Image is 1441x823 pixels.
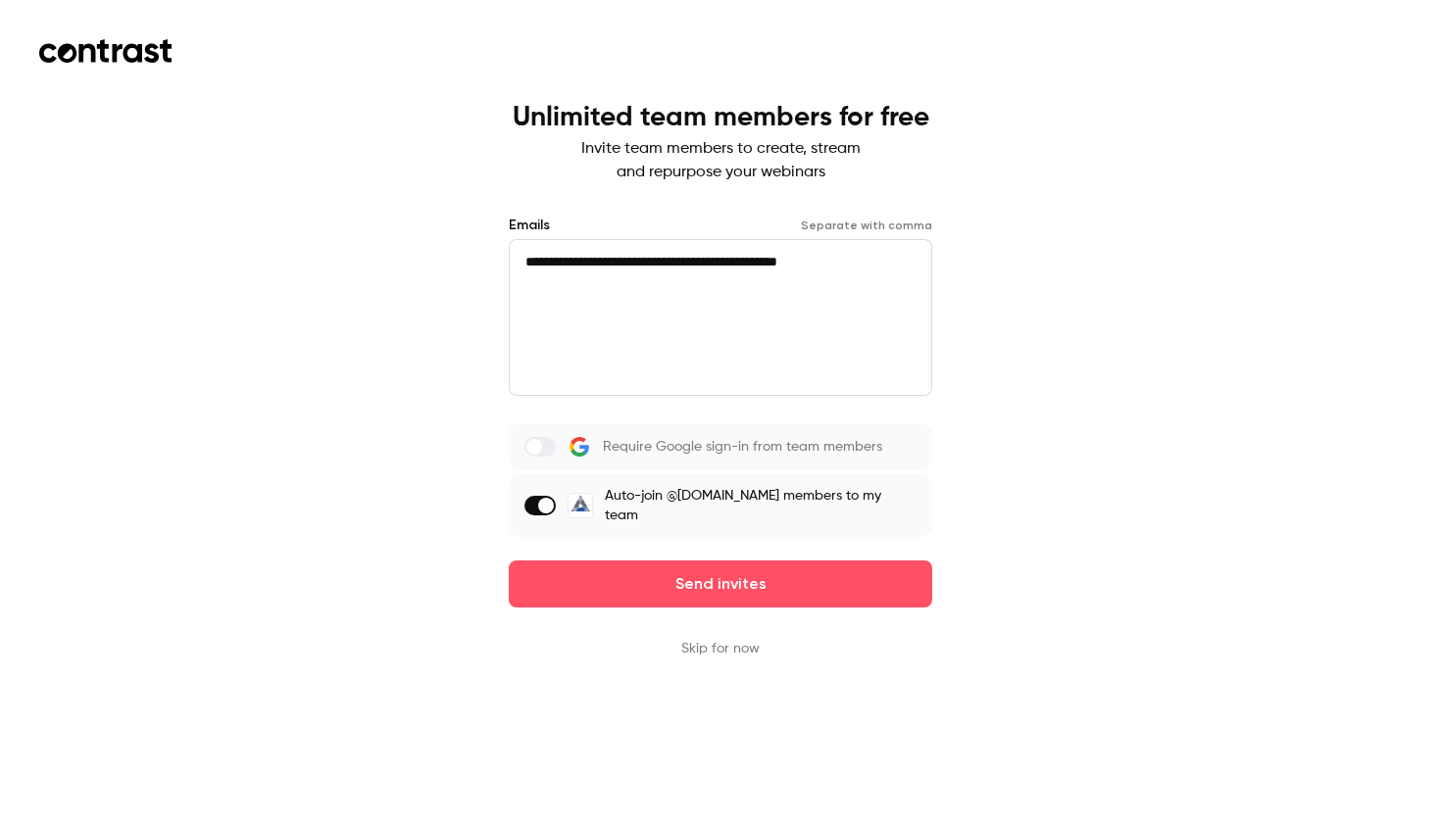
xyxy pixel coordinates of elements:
[509,216,550,235] label: Emails
[681,639,760,658] button: Skip for now
[513,137,929,184] p: Invite team members to create, stream and repurpose your webinars
[509,474,932,537] label: Auto-join @[DOMAIN_NAME] members to my team
[513,102,929,133] h1: Unlimited team members for free
[801,218,932,233] p: Separate with comma
[509,560,932,607] button: Send invites
[569,494,592,517] img: Smart Resources Group
[509,423,932,470] label: Require Google sign-in from team members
